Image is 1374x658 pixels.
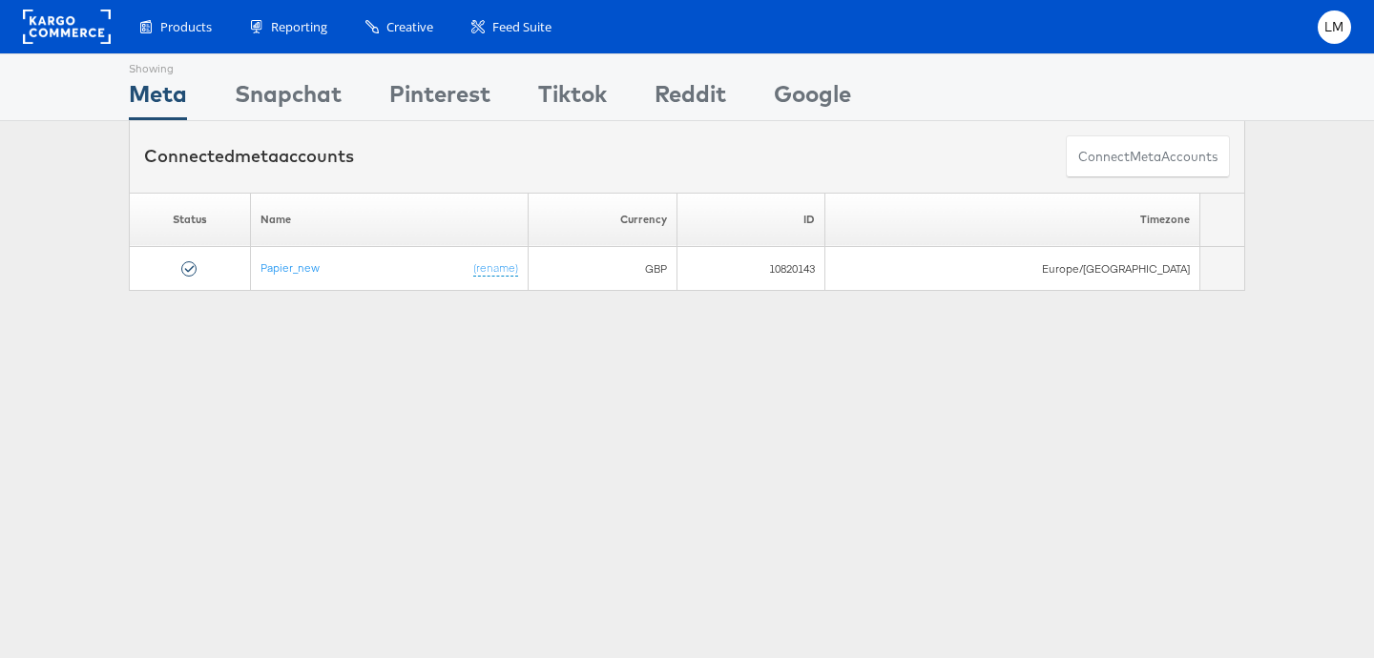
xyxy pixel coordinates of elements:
th: Status [130,193,251,247]
div: Pinterest [389,77,490,120]
div: Showing [129,54,187,77]
th: Timezone [824,193,1199,247]
span: Reporting [271,18,327,36]
td: Europe/[GEOGRAPHIC_DATA] [824,247,1199,291]
span: meta [1130,148,1161,166]
div: Meta [129,77,187,120]
span: meta [235,145,279,167]
span: Products [160,18,212,36]
span: LM [1324,21,1344,33]
th: Name [251,193,529,247]
a: (rename) [473,260,518,277]
th: Currency [528,193,677,247]
td: GBP [528,247,677,291]
th: ID [677,193,824,247]
td: 10820143 [677,247,824,291]
button: ConnectmetaAccounts [1066,135,1230,178]
div: Snapchat [235,77,342,120]
div: Tiktok [538,77,607,120]
div: Connected accounts [144,144,354,169]
div: Reddit [655,77,726,120]
a: Papier_new [260,260,320,275]
span: Creative [386,18,433,36]
div: Google [774,77,851,120]
span: Feed Suite [492,18,552,36]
